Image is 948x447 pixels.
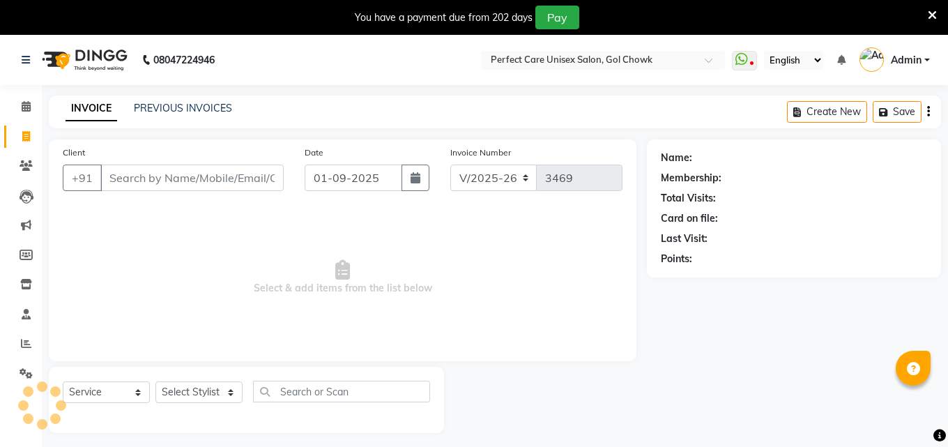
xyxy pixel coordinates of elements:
b: 08047224946 [153,40,215,79]
img: Admin [859,47,884,72]
span: Select & add items from the list below [63,208,622,347]
label: Date [305,146,323,159]
span: Admin [891,53,922,68]
input: Search by Name/Mobile/Email/Code [100,165,284,191]
div: You have a payment due from 202 days [355,10,533,25]
label: Client [63,146,85,159]
button: Pay [535,6,579,29]
div: Points: [661,252,692,266]
div: Name: [661,151,692,165]
div: Total Visits: [661,191,716,206]
button: Create New [787,101,867,123]
input: Search or Scan [253,381,430,402]
label: Invoice Number [450,146,511,159]
a: PREVIOUS INVOICES [134,102,232,114]
img: logo [36,40,131,79]
div: Last Visit: [661,232,708,246]
button: Save [873,101,922,123]
a: INVOICE [66,96,117,121]
button: +91 [63,165,102,191]
div: Membership: [661,171,721,185]
div: Card on file: [661,211,718,226]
